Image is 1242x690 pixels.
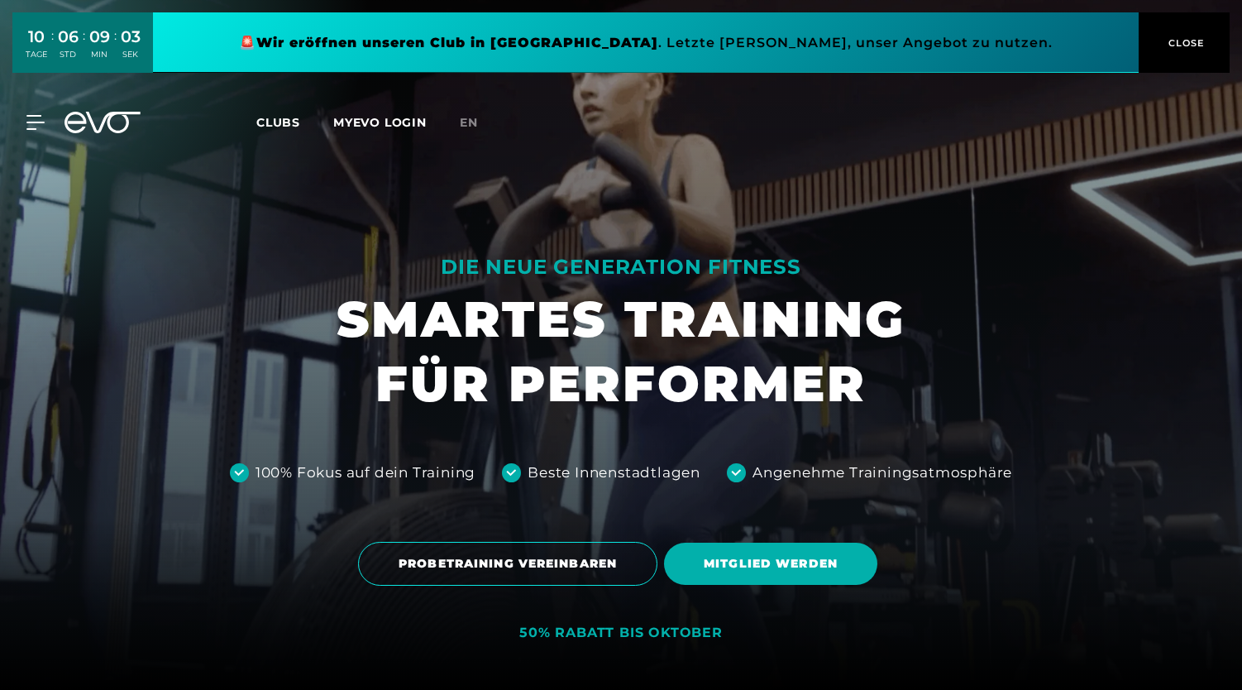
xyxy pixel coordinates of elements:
[58,25,79,49] div: 06
[89,49,110,60] div: MIN
[399,555,617,573] span: PROBETRAINING VEREINBAREN
[358,529,664,598] a: PROBETRAINING VEREINBAREN
[89,25,110,49] div: 09
[752,462,1012,484] div: Angenehme Trainingsatmosphäre
[114,26,117,70] div: :
[337,287,905,416] h1: SMARTES TRAINING FÜR PERFORMER
[121,49,141,60] div: SEK
[333,115,427,130] a: MYEVO LOGIN
[26,25,47,49] div: 10
[256,462,475,484] div: 100% Fokus auf dein Training
[121,25,141,49] div: 03
[58,49,79,60] div: STD
[337,254,905,280] div: DIE NEUE GENERATION FITNESS
[51,26,54,70] div: :
[26,49,47,60] div: TAGE
[460,113,498,132] a: en
[256,115,300,130] span: Clubs
[519,625,723,642] div: 50% RABATT BIS OKTOBER
[1139,12,1230,73] button: CLOSE
[460,115,478,130] span: en
[256,114,333,130] a: Clubs
[1164,36,1205,50] span: CLOSE
[528,462,700,484] div: Beste Innenstadtlagen
[664,530,884,597] a: MITGLIED WERDEN
[83,26,85,70] div: :
[704,555,838,573] span: MITGLIED WERDEN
